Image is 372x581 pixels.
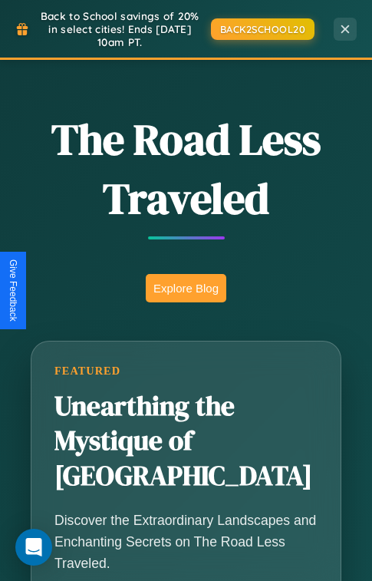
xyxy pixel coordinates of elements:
[146,274,226,302] button: Explore Blog
[37,9,203,48] span: Back to School savings of 20% in select cities! Ends [DATE] 10am PT.
[211,18,315,40] button: BACK2SCHOOL20
[8,259,18,322] div: Give Feedback
[54,389,318,494] h2: Unearthing the Mystique of [GEOGRAPHIC_DATA]
[54,510,318,574] p: Discover the Extraordinary Landscapes and Enchanting Secrets on The Road Less Traveled.
[31,110,341,228] h1: The Road Less Traveled
[15,529,52,566] div: Open Intercom Messenger
[54,365,318,378] div: Featured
